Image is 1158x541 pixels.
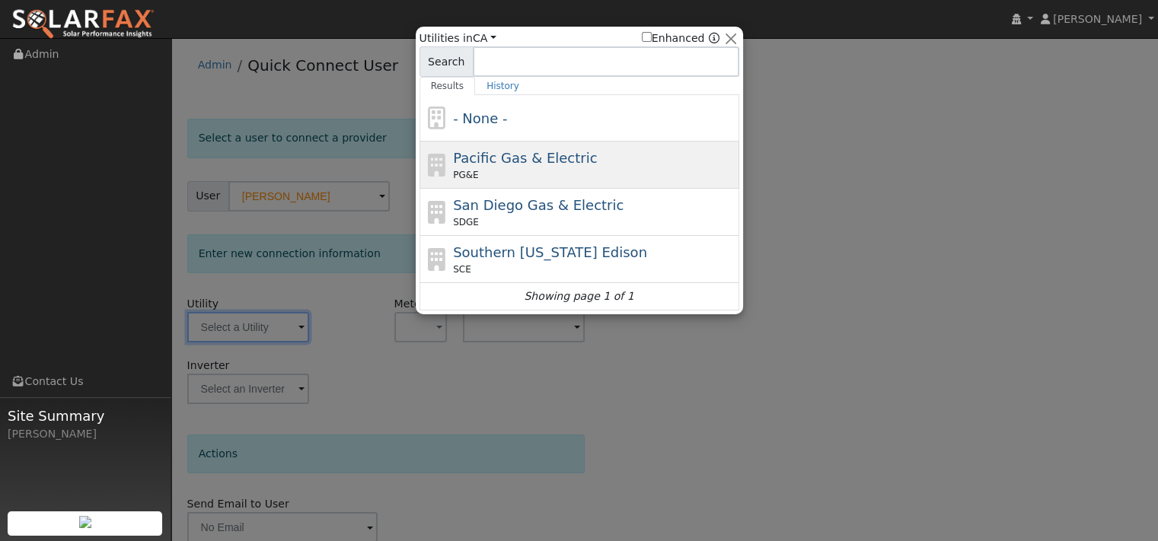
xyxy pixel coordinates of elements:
span: PG&E [453,168,478,182]
a: History [475,77,531,95]
span: SDGE [453,215,479,229]
input: Enhanced [642,32,652,42]
span: San Diego Gas & Electric [453,197,624,213]
span: - None - [453,110,507,126]
span: Utilities in [419,30,496,46]
span: Show enhanced providers [642,30,719,46]
img: SolarFax [11,8,155,40]
span: Southern [US_STATE] Edison [453,244,647,260]
span: Pacific Gas & Electric [453,150,597,166]
a: CA [473,32,496,44]
label: Enhanced [642,30,705,46]
a: Results [419,77,476,95]
div: [PERSON_NAME] [8,426,163,442]
img: retrieve [79,516,91,528]
a: Enhanced Providers [708,32,719,44]
span: SCE [453,263,471,276]
span: [PERSON_NAME] [1053,13,1142,25]
span: Search [419,46,474,77]
span: Site Summary [8,406,163,426]
i: Showing page 1 of 1 [524,288,633,304]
